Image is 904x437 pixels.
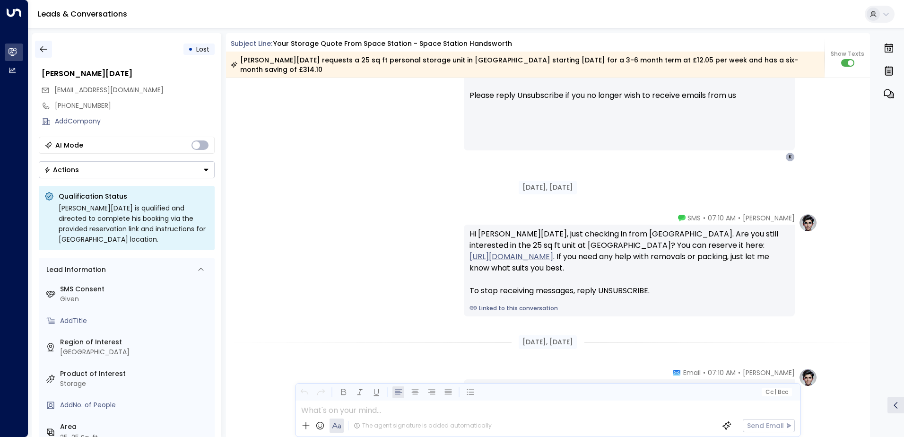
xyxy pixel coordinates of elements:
img: profile-logo.png [799,213,817,232]
span: [EMAIL_ADDRESS][DOMAIN_NAME] [54,85,164,95]
div: [GEOGRAPHIC_DATA] [60,347,211,357]
div: The agent signature is added automatically [354,421,492,430]
div: [DATE], [DATE] [519,335,577,349]
button: Actions [39,161,215,178]
div: AddTitle [60,316,211,326]
span: [PERSON_NAME] [743,368,795,377]
div: Lead Information [43,265,106,275]
span: [PERSON_NAME] [743,213,795,223]
div: [PERSON_NAME][DATE] requests a 25 sq ft personal storage unit in [GEOGRAPHIC_DATA] starting [DATE... [231,55,819,74]
span: Show Texts [831,50,864,58]
div: Given [60,294,211,304]
div: AddNo. of People [60,400,211,410]
div: Storage [60,379,211,389]
div: Your storage quote from Space Station - Space Station Handsworth [273,39,512,49]
span: 07:10 AM [708,368,736,377]
div: Button group with a nested menu [39,161,215,178]
span: Subject Line: [231,39,272,48]
div: • [188,41,193,58]
span: kwametoussaint@gmail.com [54,85,164,95]
button: Redo [315,386,327,398]
div: Actions [44,166,79,174]
div: [PERSON_NAME][DATE] is qualified and directed to complete his booking via the provided reservatio... [59,203,209,245]
div: [DATE], [DATE] [519,181,577,194]
div: [PERSON_NAME][DATE] [42,68,215,79]
div: AddCompany [55,116,215,126]
span: • [738,213,740,223]
label: SMS Consent [60,284,211,294]
button: Cc|Bcc [761,388,791,397]
label: Product of Interest [60,369,211,379]
p: Qualification Status [59,192,209,201]
div: Hi [PERSON_NAME][DATE], just checking in from [GEOGRAPHIC_DATA]. Are you still interested in the ... [469,228,789,297]
div: [PHONE_NUMBER] [55,101,215,111]
div: AI Mode [55,140,83,150]
label: Area [60,422,211,432]
span: 07:10 AM [708,213,736,223]
span: Cc Bcc [765,389,788,395]
span: Lost [196,44,209,54]
span: Email [683,368,701,377]
span: | [774,389,776,395]
button: Undo [298,386,310,398]
a: [URL][DOMAIN_NAME] [469,251,553,262]
a: Leads & Conversations [38,9,127,19]
label: Region of Interest [60,337,211,347]
img: profile-logo.png [799,368,817,387]
span: • [738,368,740,377]
a: Linked to this conversation [469,304,789,313]
div: K [785,152,795,162]
span: • [703,368,705,377]
span: SMS [687,213,701,223]
span: • [703,213,705,223]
